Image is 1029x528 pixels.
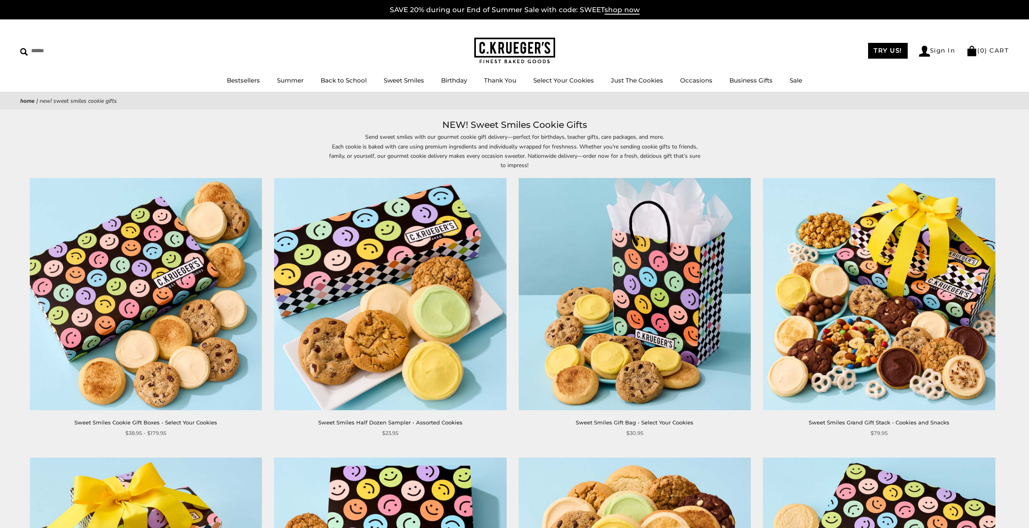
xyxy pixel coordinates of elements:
[227,76,260,84] a: Bestsellers
[384,76,424,84] a: Sweet Smiles
[729,76,773,84] a: Business Gifts
[680,76,712,84] a: Occasions
[382,429,398,437] span: $23.95
[809,419,949,426] a: Sweet Smiles Grand Gift Stack - Cookies and Snacks
[474,38,555,64] img: C.KRUEGER'S
[533,76,594,84] a: Select Your Cookies
[329,132,701,170] p: Send sweet smiles with our gourmet cookie gift delivery—perfect for birthdays, teacher gifts, car...
[871,429,887,437] span: $79.95
[790,76,802,84] a: Sale
[20,96,1009,106] nav: breadcrumbs
[611,76,663,84] a: Just The Cookies
[74,419,217,426] a: Sweet Smiles Cookie Gift Boxes - Select Your Cookies
[966,46,977,56] img: Bag
[980,47,985,54] span: 0
[763,178,995,410] img: Sweet Smiles Grand Gift Stack - Cookies and Snacks
[626,429,643,437] span: $30.95
[868,43,908,59] a: TRY US!
[32,118,997,132] h1: NEW! Sweet Smiles Cookie Gifts
[20,48,28,56] img: Search
[321,76,367,84] a: Back to School
[30,178,262,410] img: Sweet Smiles Cookie Gift Boxes - Select Your Cookies
[604,6,640,15] span: shop now
[20,45,116,57] input: Search
[20,97,35,105] a: Home
[919,46,955,57] a: Sign In
[519,178,751,410] img: Sweet Smiles Gift Bag - Select Your Cookies
[125,429,166,437] span: $38.95 - $179.95
[919,46,930,57] img: Account
[40,97,117,105] span: NEW! Sweet Smiles Cookie Gifts
[484,76,516,84] a: Thank You
[966,47,1009,54] a: (0) CART
[274,178,506,410] img: Sweet Smiles Half Dozen Sampler - Assorted Cookies
[441,76,467,84] a: Birthday
[36,97,38,105] span: |
[390,6,640,15] a: SAVE 20% during our End of Summer Sale with code: SWEETshop now
[318,419,463,426] a: Sweet Smiles Half Dozen Sampler - Assorted Cookies
[576,419,693,426] a: Sweet Smiles Gift Bag - Select Your Cookies
[277,76,304,84] a: Summer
